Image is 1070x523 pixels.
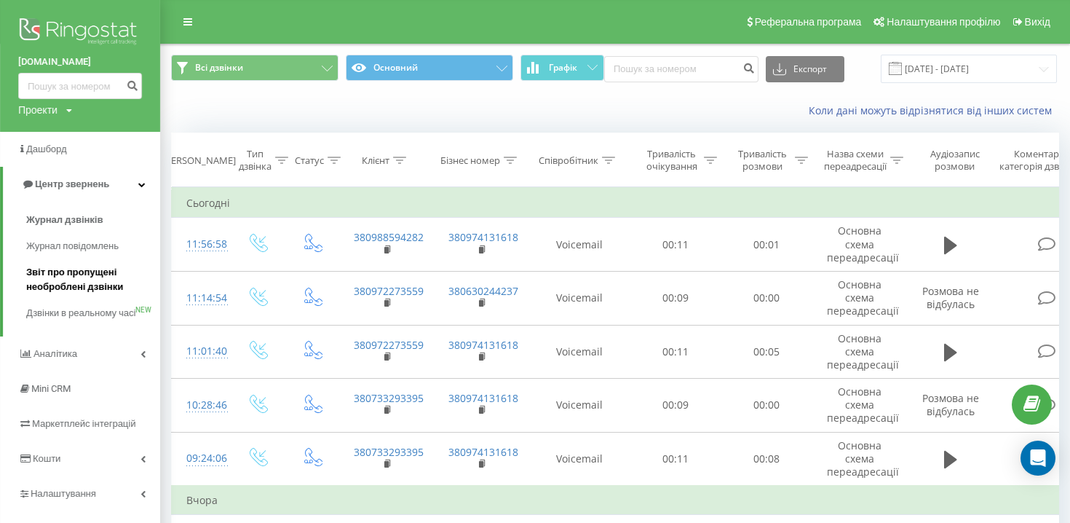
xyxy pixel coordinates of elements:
[528,325,630,379] td: Voicemail
[520,55,604,81] button: Графік
[31,488,96,499] span: Налаштування
[186,391,215,420] div: 10:28:46
[18,55,142,69] a: [DOMAIN_NAME]
[162,154,236,167] div: [PERSON_NAME]
[354,284,424,298] a: 380972273559
[448,391,518,405] a: 380974131618
[32,418,136,429] span: Маркетплейс інтеграцій
[239,148,272,173] div: Тип дзвінка
[18,73,142,99] input: Пошук за номером
[33,453,60,464] span: Кошти
[809,103,1059,117] a: Коли дані можуть відрізнятися вiд інших систем
[448,284,518,298] a: 380630244237
[26,233,160,259] a: Журнал повідомлень
[528,218,630,272] td: Voicemail
[539,154,598,167] div: Співробітник
[721,271,812,325] td: 00:00
[528,379,630,433] td: Voicemail
[354,338,424,352] a: 380972273559
[440,154,500,167] div: Бізнес номер
[721,432,812,486] td: 00:08
[26,259,160,300] a: Звіт про пропущені необроблені дзвінки
[448,445,518,459] a: 380974131618
[295,154,324,167] div: Статус
[721,379,812,433] td: 00:00
[1021,441,1055,476] div: Open Intercom Messenger
[186,284,215,312] div: 11:14:54
[630,432,721,486] td: 00:11
[721,325,812,379] td: 00:05
[812,379,907,433] td: Основна схема переадресації
[171,55,338,81] button: Всі дзвінки
[630,325,721,379] td: 00:11
[33,348,77,359] span: Аналiтика
[812,432,907,486] td: Основна схема переадресації
[18,103,58,117] div: Проекти
[195,62,243,74] span: Всі дзвінки
[186,337,215,366] div: 11:01:40
[922,284,979,311] span: Розмова не відбулась
[549,63,577,73] span: Графік
[630,271,721,325] td: 00:09
[448,338,518,352] a: 380974131618
[528,432,630,486] td: Voicemail
[186,230,215,259] div: 11:56:58
[26,306,135,321] span: Дзвінки в реальному часі
[354,391,424,405] a: 380733293395
[734,148,791,173] div: Тривалість розмови
[812,271,907,325] td: Основна схема переадресації
[812,218,907,272] td: Основна схема переадресації
[186,444,215,473] div: 09:24:06
[3,167,160,202] a: Центр звернень
[18,15,142,51] img: Ringostat logo
[604,56,758,82] input: Пошук за номером
[448,230,518,244] a: 380974131618
[528,271,630,325] td: Voicemail
[26,239,119,253] span: Журнал повідомлень
[26,265,153,294] span: Звіт про пропущені необроблені дзвінки
[26,300,160,326] a: Дзвінки в реальному часіNEW
[630,218,721,272] td: 00:11
[31,383,71,394] span: Mini CRM
[643,148,700,173] div: Тривалість очікування
[26,207,160,233] a: Журнал дзвінків
[755,16,862,28] span: Реферальна програма
[721,218,812,272] td: 00:01
[362,154,389,167] div: Клієнт
[1025,16,1050,28] span: Вихід
[35,178,109,189] span: Центр звернень
[354,230,424,244] a: 380988594282
[922,391,979,418] span: Розмова не відбулась
[354,445,424,459] a: 380733293395
[919,148,990,173] div: Аудіозапис розмови
[26,143,67,154] span: Дашборд
[346,55,513,81] button: Основний
[812,325,907,379] td: Основна схема переадресації
[887,16,1000,28] span: Налаштування профілю
[26,213,103,227] span: Журнал дзвінків
[824,148,887,173] div: Назва схеми переадресації
[630,379,721,433] td: 00:09
[766,56,844,82] button: Експорт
